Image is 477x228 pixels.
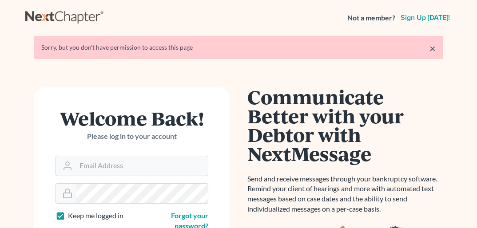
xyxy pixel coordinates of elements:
[347,13,395,23] strong: Not a member?
[68,211,123,221] label: Keep me logged in
[399,14,452,21] a: Sign up [DATE]!
[41,43,436,52] div: Sorry, but you don't have permission to access this page
[56,131,208,142] p: Please log in to your account
[247,174,443,214] p: Send and receive messages through your bankruptcy software. Remind your client of hearings and mo...
[247,87,443,163] h1: Communicate Better with your Debtor with NextMessage
[56,109,208,128] h1: Welcome Back!
[76,156,208,176] input: Email Address
[429,43,436,54] a: ×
